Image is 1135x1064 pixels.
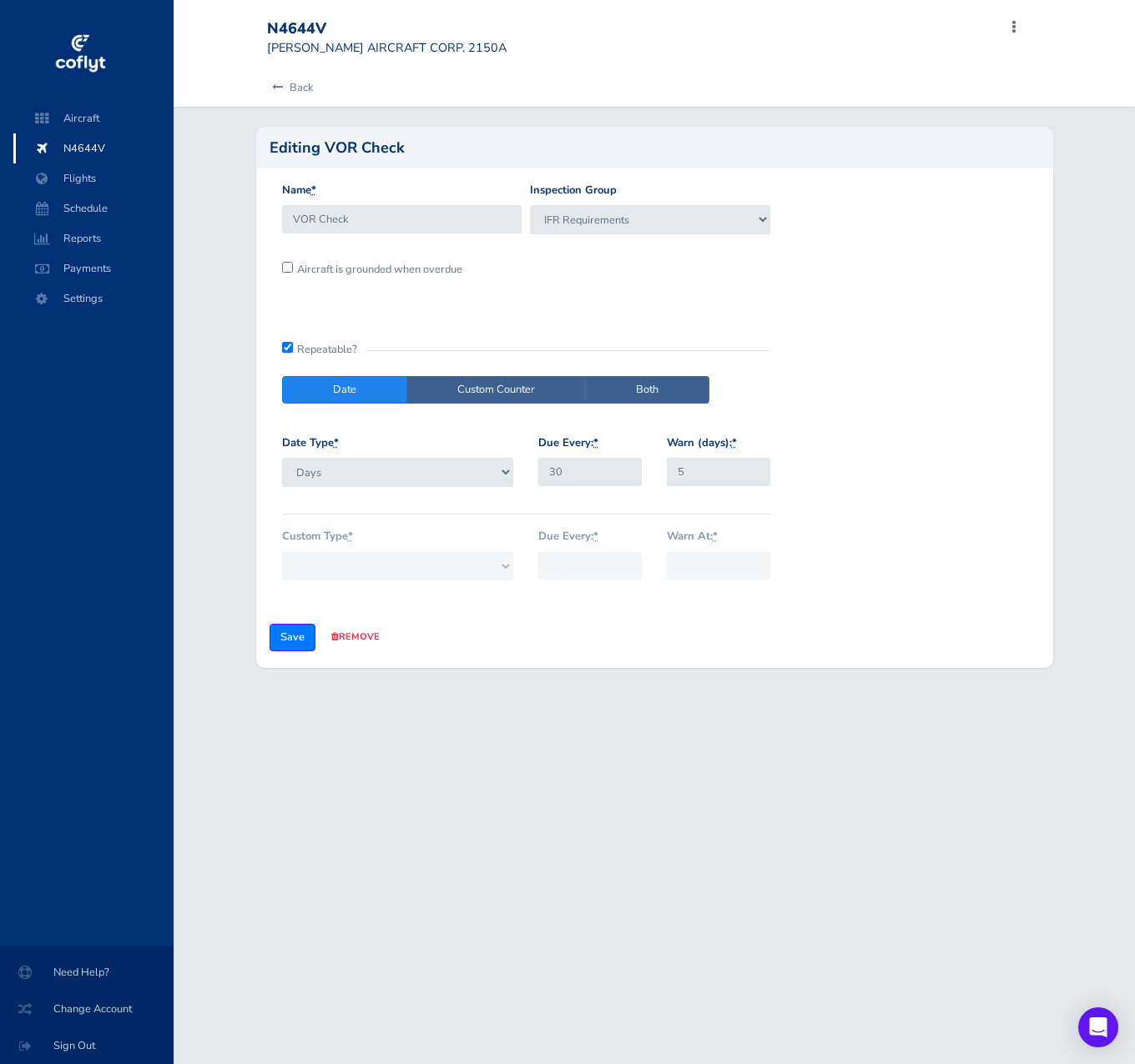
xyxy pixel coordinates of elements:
label: Custom Counter [406,376,586,404]
label: Date [282,376,407,404]
h2: Editing VOR Check [270,140,405,155]
span: Schedule [30,193,157,223]
span: Sign Out [20,1031,154,1061]
label: Custom Type [282,528,353,545]
div: Open Intercom Messenger [1078,1007,1118,1047]
label: Both [585,376,709,404]
span: Reports [30,223,157,253]
div: Aircraft is grounded when overdue [278,261,527,278]
label: Name [282,182,316,199]
abbr: required [348,529,353,544]
label: Warn (days): [667,434,737,452]
div: Repeatable? [282,341,770,350]
label: Due Every: [538,434,598,452]
img: coflyt logo [53,29,108,79]
label: Warn At: [667,528,718,545]
span: N4644V [30,133,157,163]
small: [PERSON_NAME] AIRCRAFT CORP. 2150A [267,39,507,56]
abbr: required [334,435,339,450]
input: Save [270,624,315,651]
abbr: required [713,529,718,544]
span: Need Help? [20,957,154,987]
span: Aircraft [30,103,157,133]
a: Back [267,69,313,106]
span: Payments [30,253,157,284]
div: N4644V [267,20,507,38]
abbr: required [593,529,598,544]
span: Settings [30,284,157,314]
label: Due Every: [538,528,598,545]
label: Date Type [282,434,339,452]
span: Flights [30,163,157,193]
abbr: required [593,435,598,450]
a: remove [331,630,380,643]
abbr: required [311,183,316,198]
abbr: required [732,435,737,450]
label: Inspection Group [530,182,617,199]
span: Change Account [20,994,154,1024]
